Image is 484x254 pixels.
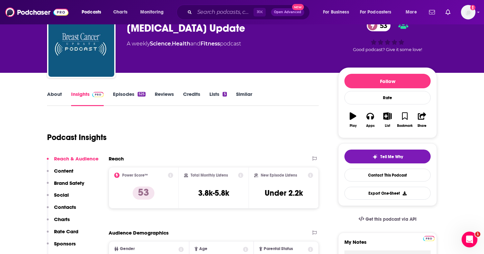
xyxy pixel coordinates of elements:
[54,228,78,235] p: Rate Card
[47,216,70,228] button: Charts
[344,91,431,104] div: Rate
[462,232,477,247] iframe: Intercom live chat
[372,154,378,159] img: tell me why sparkle
[344,169,431,182] a: Contact This Podcast
[396,108,413,132] button: Bookmark
[47,168,73,180] button: Content
[380,154,403,159] span: Tell Me Why
[48,11,114,77] img: Breast Cancer Update
[92,92,104,97] img: Podchaser Pro
[373,20,390,31] span: 53
[150,41,171,47] a: Science
[155,91,174,106] a: Reviews
[443,7,453,18] a: Show notifications dropdown
[414,108,431,132] button: Share
[47,240,76,253] button: Sponsors
[138,92,146,97] div: 525
[199,247,207,251] span: Age
[122,173,148,178] h2: Power Score™
[470,5,475,10] svg: Add a profile image
[133,186,154,200] p: 53
[366,124,375,128] div: Apps
[353,211,422,227] a: Get this podcast via API
[461,5,475,19] img: User Profile
[54,192,69,198] p: Social
[183,91,200,106] a: Credits
[344,187,431,200] button: Export One-Sheet
[350,124,357,128] div: Play
[461,5,475,19] span: Logged in as Simran12080
[356,7,401,17] button: open menu
[265,188,303,198] h3: Under 2.2k
[120,247,135,251] span: Gender
[195,7,254,17] input: Search podcasts, credits, & more...
[54,204,76,210] p: Contacts
[171,41,172,47] span: ,
[344,74,431,88] button: Follow
[191,173,228,178] h2: Total Monthly Listens
[261,173,297,178] h2: New Episode Listens
[54,168,73,174] p: Content
[127,40,241,48] div: A weekly podcast
[54,216,70,222] p: Charts
[423,236,435,241] img: Podchaser Pro
[338,15,437,56] div: 53Good podcast? Give it some love!
[344,239,431,250] label: My Notes
[362,108,379,132] button: Apps
[475,232,480,237] span: 1
[5,6,68,18] img: Podchaser - Follow, Share and Rate Podcasts
[47,155,98,168] button: Reach & Audience
[274,11,301,14] span: Open Advanced
[71,91,104,106] a: InsightsPodchaser Pro
[54,155,98,162] p: Reach & Audience
[264,247,293,251] span: Parental Status
[353,47,422,52] span: Good podcast? Give it some love!
[344,108,362,132] button: Play
[209,91,227,106] a: Lists5
[109,230,169,236] h2: Audience Demographics
[47,180,84,192] button: Brand Safety
[109,155,124,162] h2: Reach
[318,7,357,17] button: open menu
[47,228,78,240] button: Rate Card
[385,124,390,128] div: List
[461,5,475,19] button: Show profile menu
[113,8,127,17] span: Charts
[417,124,426,128] div: Share
[271,8,304,16] button: Open AdvancedNew
[54,240,76,247] p: Sponsors
[113,91,146,106] a: Episodes525
[426,7,438,18] a: Show notifications dropdown
[82,8,101,17] span: Podcasts
[47,91,62,106] a: About
[183,5,316,20] div: Search podcasts, credits, & more...
[109,7,131,17] a: Charts
[140,8,164,17] span: Monitoring
[365,216,417,222] span: Get this podcast via API
[198,188,229,198] h3: 3.8k-5.8k
[379,108,396,132] button: List
[201,41,220,47] a: Fitness
[401,7,425,17] button: open menu
[397,124,413,128] div: Bookmark
[292,4,304,10] span: New
[360,8,391,17] span: For Podcasters
[236,91,252,106] a: Similar
[136,7,172,17] button: open menu
[47,204,76,216] button: Contacts
[406,8,417,17] span: More
[254,8,266,16] span: ⌘ K
[47,192,69,204] button: Social
[367,20,390,31] a: 53
[54,180,84,186] p: Brand Safety
[223,92,227,97] div: 5
[344,150,431,163] button: tell me why sparkleTell Me Why
[423,235,435,241] a: Pro website
[77,7,110,17] button: open menu
[172,41,190,47] a: Health
[190,41,201,47] span: and
[47,132,107,142] h1: Podcast Insights
[323,8,349,17] span: For Business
